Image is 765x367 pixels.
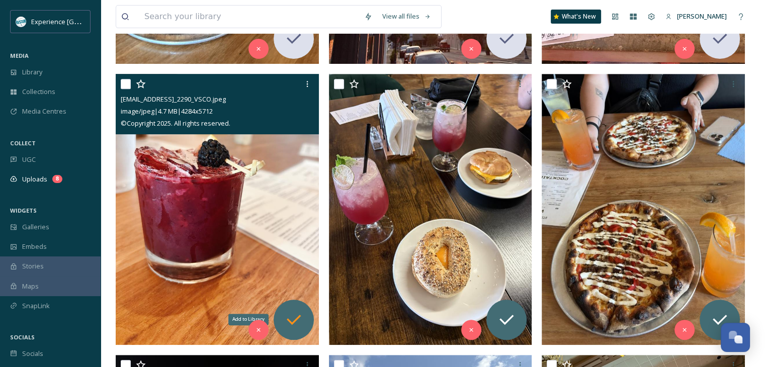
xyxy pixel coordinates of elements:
[542,74,745,344] img: ext_1759772239.835741_annagraney@gmail.com-IMG_2451.jpeg
[22,282,39,291] span: Maps
[377,7,436,26] a: View all files
[121,119,230,128] span: © Copyright 2025. All rights reserved.
[22,174,47,184] span: Uploads
[10,207,37,214] span: WIDGETS
[116,74,319,344] img: ext_1759772281.316642_annagraney@gmail.com-IMG_2290_VSCO.jpeg
[10,139,36,147] span: COLLECT
[551,10,601,24] a: What's New
[22,107,66,116] span: Media Centres
[22,242,47,251] span: Embeds
[10,333,35,341] span: SOCIALS
[121,95,226,104] span: [EMAIL_ADDRESS]_2290_VSCO.jpeg
[52,175,62,183] div: 8
[22,301,50,311] span: SnapLink
[329,74,532,344] img: ext_1759772260.830492_annagraney@gmail.com-IMG_2956.jpeg
[10,52,29,59] span: MEDIA
[22,222,49,232] span: Galleries
[22,349,43,358] span: Socials
[22,67,42,77] span: Library
[228,314,269,325] div: Add to Library
[31,17,131,26] span: Experience [GEOGRAPHIC_DATA]
[677,12,727,21] span: [PERSON_NAME]
[22,87,55,97] span: Collections
[16,17,26,27] img: 24IZHUKKFBA4HCESFN4PRDEIEY.avif
[139,6,359,28] input: Search your library
[721,323,750,352] button: Open Chat
[660,7,732,26] a: [PERSON_NAME]
[121,107,213,116] span: image/jpeg | 4.7 MB | 4284 x 5712
[22,261,44,271] span: Stories
[22,155,36,164] span: UGC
